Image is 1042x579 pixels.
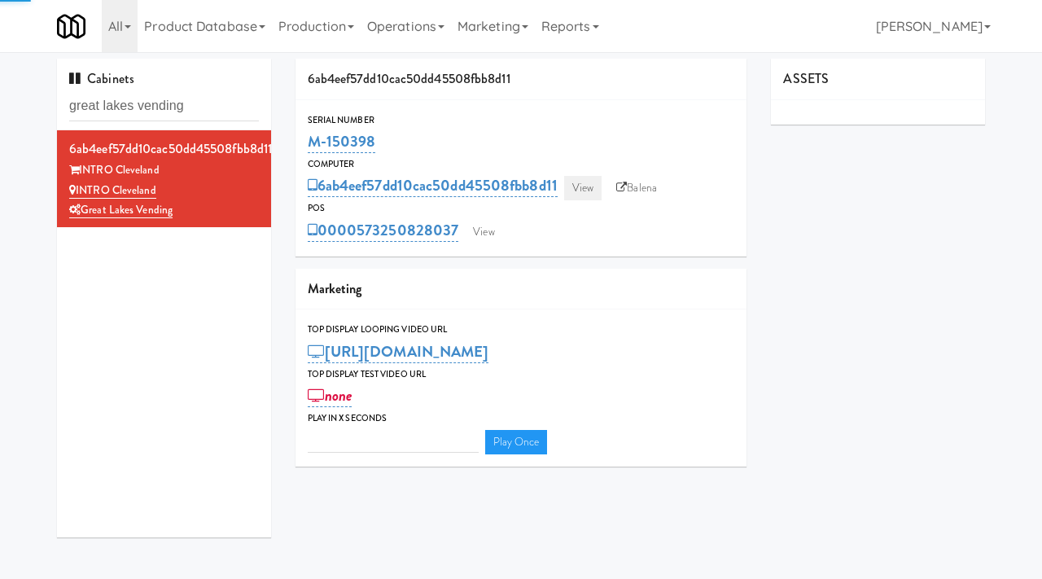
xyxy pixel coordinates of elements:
[783,69,829,88] span: ASSETS
[308,174,558,197] a: 6ab4eef57dd10cac50dd45508fbb8d11
[308,410,735,427] div: Play in X seconds
[69,91,259,121] input: Search cabinets
[485,430,548,454] a: Play Once
[308,219,459,242] a: 0000573250828037
[69,69,134,88] span: Cabinets
[296,59,747,100] div: 6ab4eef57dd10cac50dd45508fbb8d11
[57,12,85,41] img: Micromart
[308,322,735,338] div: Top Display Looping Video Url
[308,279,362,298] span: Marketing
[69,160,259,181] div: INTRO Cleveland
[308,112,735,129] div: Serial Number
[308,340,489,363] a: [URL][DOMAIN_NAME]
[308,200,735,217] div: POS
[465,220,502,244] a: View
[308,156,735,173] div: Computer
[608,176,665,200] a: Balena
[57,130,271,227] li: 6ab4eef57dd10cac50dd45508fbb8d11INTRO Cleveland INTRO ClevelandGreat Lakes Vending
[69,137,259,161] div: 6ab4eef57dd10cac50dd45508fbb8d11
[564,176,602,200] a: View
[308,130,376,153] a: M-150398
[308,384,352,407] a: none
[308,366,735,383] div: Top Display Test Video Url
[69,182,156,199] a: INTRO Cleveland
[69,202,173,218] a: Great Lakes Vending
